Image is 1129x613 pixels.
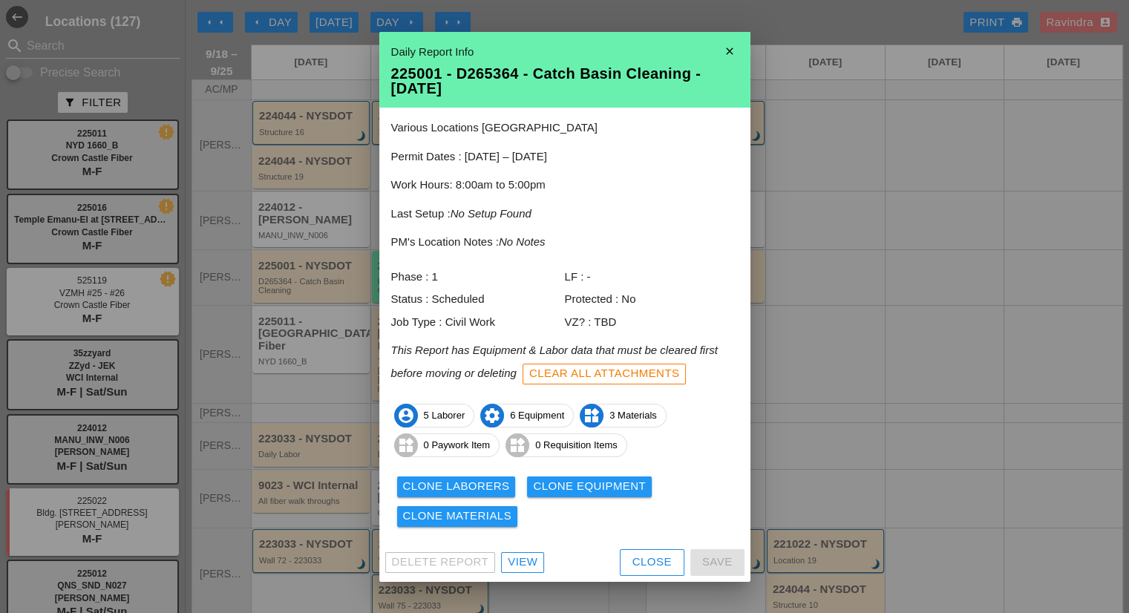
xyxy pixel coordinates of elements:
[580,404,666,427] span: 3 Materials
[529,365,680,382] div: Clear All Attachments
[580,404,603,427] i: widgets
[565,269,739,286] div: LF : -
[715,36,745,66] i: close
[391,66,739,96] div: 225001 - D265364 - Catch Basin Cleaning - [DATE]
[527,476,652,497] button: Clone Equipment
[506,433,626,457] span: 0 Requisition Items
[480,404,504,427] i: settings
[451,207,531,220] i: No Setup Found
[391,314,565,331] div: Job Type : Civil Work
[391,206,739,223] p: Last Setup :
[391,344,718,378] i: This Report has Equipment & Labor data that must be cleared first before moving or deleting
[499,235,546,248] i: No Notes
[533,478,646,495] div: Clone Equipment
[523,364,687,384] button: Clear All Attachments
[481,404,573,427] span: 6 Equipment
[394,404,418,427] i: account_circle
[391,269,565,286] div: Phase : 1
[397,476,516,497] button: Clone Laborers
[391,291,565,308] div: Status : Scheduled
[394,433,418,457] i: widgets
[395,433,500,457] span: 0 Paywork Item
[391,119,739,137] p: Various Locations [GEOGRAPHIC_DATA]
[395,404,474,427] span: 5 Laborer
[391,44,739,61] div: Daily Report Info
[391,177,739,194] p: Work Hours: 8:00am to 5:00pm
[391,148,739,165] p: Permit Dates : [DATE] – [DATE]
[565,291,739,308] div: Protected : No
[403,478,510,495] div: Clone Laborers
[632,554,672,571] div: Close
[403,508,512,525] div: Clone Materials
[397,506,518,527] button: Clone Materials
[508,554,537,571] div: View
[620,549,684,576] button: Close
[391,234,739,251] p: PM's Location Notes :
[501,552,544,573] a: View
[505,433,529,457] i: widgets
[565,314,739,331] div: VZ? : TBD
